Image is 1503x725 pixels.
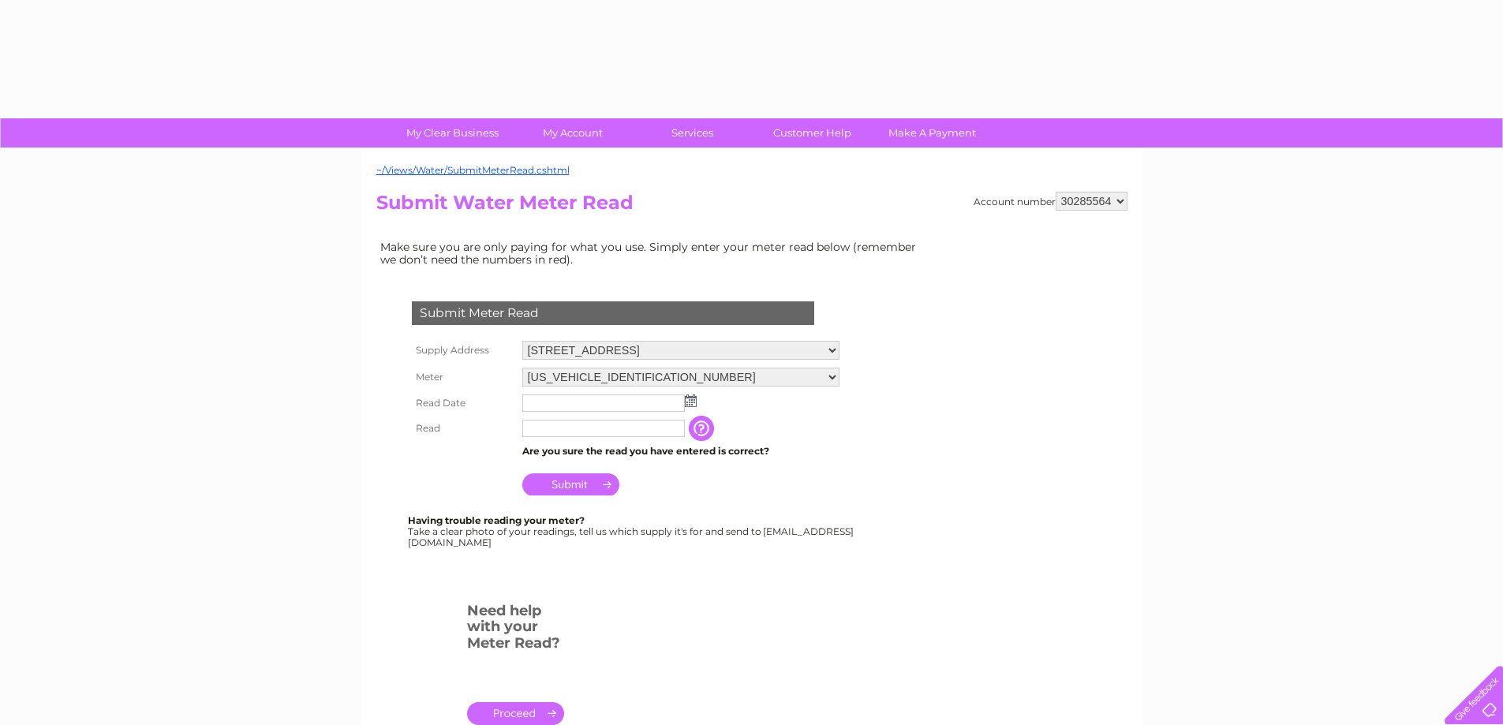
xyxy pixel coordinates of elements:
a: My Account [507,118,637,148]
input: Submit [522,473,619,495]
b: Having trouble reading your meter? [408,514,585,526]
a: Customer Help [747,118,877,148]
a: ~/Views/Water/SubmitMeterRead.cshtml [376,164,570,176]
div: Take a clear photo of your readings, tell us which supply it's for and send to [EMAIL_ADDRESS][DO... [408,515,856,547]
a: Make A Payment [867,118,997,148]
h3: Need help with your Meter Read? [467,600,564,660]
th: Read [408,416,518,441]
h2: Submit Water Meter Read [376,192,1127,222]
a: . [467,702,564,725]
div: Account number [974,192,1127,211]
img: ... [685,394,697,407]
div: Submit Meter Read [412,301,814,325]
a: My Clear Business [387,118,518,148]
td: Are you sure the read you have entered is correct? [518,441,843,462]
th: Meter [408,364,518,391]
input: Information [689,416,717,441]
th: Read Date [408,391,518,416]
td: Make sure you are only paying for what you use. Simply enter your meter read below (remember we d... [376,237,929,270]
th: Supply Address [408,337,518,364]
a: Services [627,118,757,148]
